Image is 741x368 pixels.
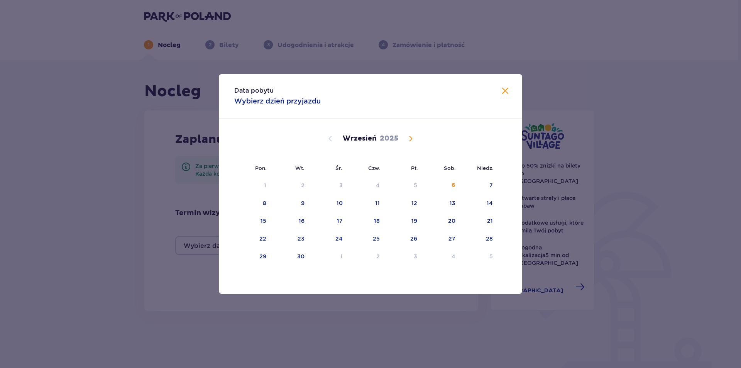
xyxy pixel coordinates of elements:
small: Pt. [411,165,418,171]
div: 24 [335,235,343,243]
div: 4 [452,253,455,260]
div: Calendar [219,119,522,278]
div: 15 [261,217,266,225]
td: Choose środa, 1 października 2025 as your check-in date. It’s available. [310,248,348,265]
small: Wt. [295,165,305,171]
div: 25 [373,235,380,243]
div: 18 [374,217,380,225]
div: 12 [411,199,417,207]
small: Czw. [368,165,380,171]
div: 5 [414,181,417,189]
td: Choose środa, 17 września 2025 as your check-in date. It’s available. [310,213,348,230]
div: 11 [375,199,380,207]
div: 8 [263,199,266,207]
td: Choose wtorek, 16 września 2025 as your check-in date. It’s available. [272,213,310,230]
td: Choose wtorek, 23 września 2025 as your check-in date. It’s available. [272,231,310,248]
td: Choose czwartek, 18 września 2025 as your check-in date. It’s available. [348,213,386,230]
td: Choose piątek, 12 września 2025 as your check-in date. It’s available. [385,195,423,212]
div: 1 [264,181,266,189]
td: Choose niedziela, 5 października 2025 as your check-in date. It’s available. [461,248,498,265]
td: Choose niedziela, 28 września 2025 as your check-in date. It’s available. [461,231,498,248]
small: Pon. [255,165,267,171]
div: 1 [340,253,343,260]
div: 10 [337,199,343,207]
small: Śr. [335,165,342,171]
div: 17 [337,217,343,225]
div: 27 [448,235,455,243]
div: 3 [339,181,343,189]
td: Choose piątek, 26 września 2025 as your check-in date. It’s available. [385,231,423,248]
td: Choose poniedziałek, 29 września 2025 as your check-in date. It’s available. [234,248,272,265]
td: Choose niedziela, 7 września 2025 as your check-in date. It’s available. [461,177,498,194]
td: Choose czwartek, 11 września 2025 as your check-in date. It’s available. [348,195,386,212]
td: Choose sobota, 20 września 2025 as your check-in date. It’s available. [423,213,461,230]
small: Niedz. [477,165,494,171]
div: 6 [452,181,455,189]
td: Choose sobota, 6 września 2025 as your check-in date. It’s available. [423,177,461,194]
td: Choose niedziela, 14 września 2025 as your check-in date. It’s available. [461,195,498,212]
div: 2 [301,181,305,189]
div: 16 [299,217,305,225]
div: 2 [376,253,380,260]
div: 3 [414,253,417,260]
td: Choose sobota, 4 października 2025 as your check-in date. It’s available. [423,248,461,265]
td: Choose poniedziałek, 15 września 2025 as your check-in date. It’s available. [234,213,272,230]
div: 23 [298,235,305,243]
td: Not available. piątek, 5 września 2025 [385,177,423,194]
td: Not available. wtorek, 2 września 2025 [272,177,310,194]
td: Choose poniedziałek, 22 września 2025 as your check-in date. It’s available. [234,231,272,248]
td: Choose poniedziałek, 8 września 2025 as your check-in date. It’s available. [234,195,272,212]
div: 13 [450,199,455,207]
div: 26 [410,235,417,243]
td: Choose niedziela, 21 września 2025 as your check-in date. It’s available. [461,213,498,230]
td: Not available. poniedziałek, 1 września 2025 [234,177,272,194]
td: Choose piątek, 19 września 2025 as your check-in date. It’s available. [385,213,423,230]
td: Not available. środa, 3 września 2025 [310,177,348,194]
td: Choose środa, 24 września 2025 as your check-in date. It’s available. [310,231,348,248]
p: Wrzesień [343,134,377,143]
td: Choose wtorek, 30 września 2025 as your check-in date. It’s available. [272,248,310,265]
div: 19 [411,217,417,225]
td: Not available. czwartek, 4 września 2025 [348,177,386,194]
small: Sob. [444,165,456,171]
td: Choose czwartek, 25 września 2025 as your check-in date. It’s available. [348,231,386,248]
td: Choose czwartek, 2 października 2025 as your check-in date. It’s available. [348,248,386,265]
div: 4 [376,181,380,189]
div: 9 [301,199,305,207]
div: 22 [259,235,266,243]
div: 20 [448,217,455,225]
td: Choose piątek, 3 października 2025 as your check-in date. It’s available. [385,248,423,265]
div: 29 [259,253,266,260]
td: Choose wtorek, 9 września 2025 as your check-in date. It’s available. [272,195,310,212]
td: Choose środa, 10 września 2025 as your check-in date. It’s available. [310,195,348,212]
td: Choose sobota, 27 września 2025 as your check-in date. It’s available. [423,231,461,248]
p: 2025 [380,134,398,143]
td: Choose sobota, 13 września 2025 as your check-in date. It’s available. [423,195,461,212]
div: 30 [297,253,305,260]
